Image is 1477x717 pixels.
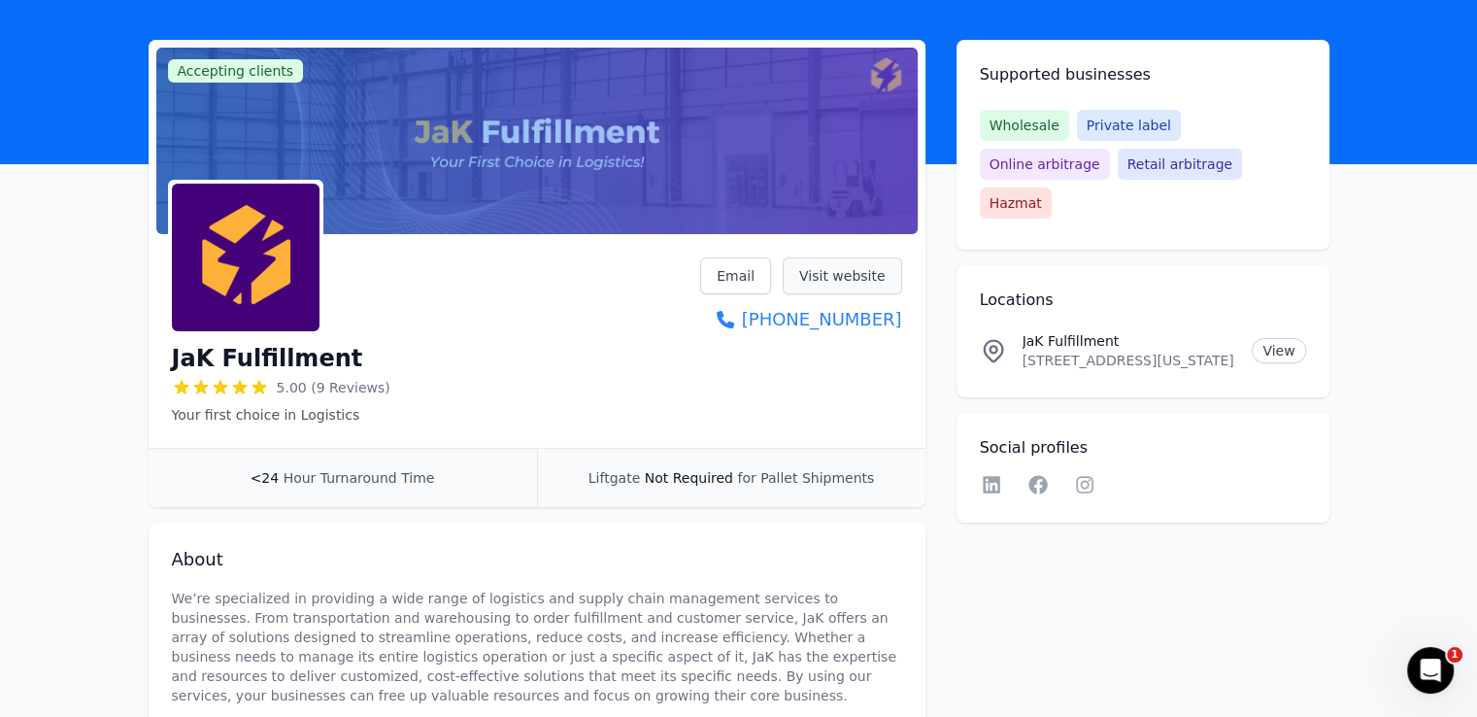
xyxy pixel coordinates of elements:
p: Your first choice in Logistics [172,405,390,425]
span: <24 [251,470,280,486]
span: Liftgate [588,470,640,486]
iframe: Intercom live chat [1407,647,1454,694]
p: JaK Fulfillment [1023,331,1237,351]
h2: About [172,546,902,573]
p: We’re specialized in providing a wide range of logistics and supply chain management services to ... [172,589,902,705]
h2: Locations [980,289,1306,312]
span: Hazmat [980,188,1052,219]
span: Online arbitrage [980,149,1110,180]
h1: JaK Fulfillment [172,343,363,374]
span: 5.00 (9 Reviews) [277,378,390,397]
a: Email [700,257,771,294]
span: Accepting clients [168,59,304,83]
span: Private label [1077,110,1181,141]
span: Hour Turnaround Time [284,470,435,486]
h2: Social profiles [980,436,1306,460]
img: JaK Fulfillment [172,184,319,331]
span: Retail arbitrage [1118,149,1242,180]
p: [STREET_ADDRESS][US_STATE] [1023,351,1237,370]
span: 1 [1447,647,1462,663]
a: Visit website [783,257,902,294]
h2: Supported businesses [980,63,1306,86]
span: Wholesale [980,110,1069,141]
span: Not Required [645,470,733,486]
a: [PHONE_NUMBER] [700,306,901,333]
span: for Pallet Shipments [737,470,874,486]
a: View [1252,338,1305,363]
